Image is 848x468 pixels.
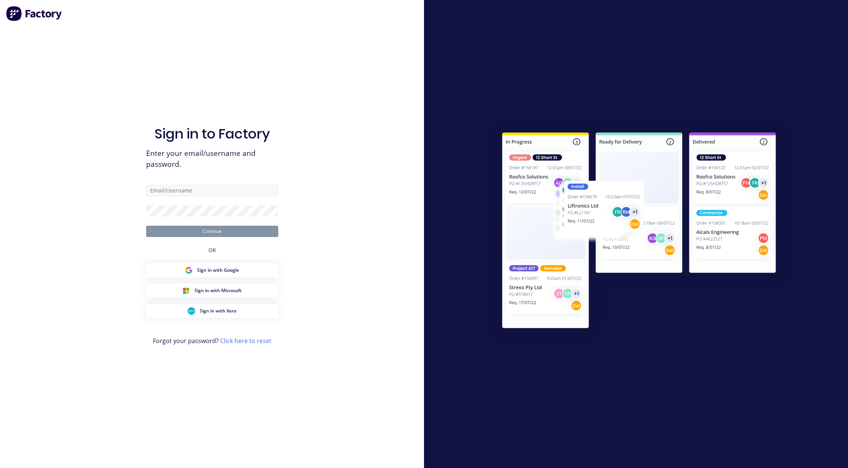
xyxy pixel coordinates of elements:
[188,307,195,315] img: Xero Sign in
[197,267,239,274] span: Sign in with Google
[146,283,278,298] button: Microsoft Sign inSign in with Microsoft
[6,6,63,21] img: Factory
[146,148,278,170] span: Enter your email/username and password.
[146,263,278,277] button: Google Sign inSign in with Google
[182,287,190,294] img: Microsoft Sign in
[200,308,236,314] span: Sign in with Xero
[146,226,278,237] button: Continue
[208,237,216,263] div: OR
[146,185,278,196] input: Email/Username
[220,337,271,345] a: Click here to reset
[154,126,270,142] h1: Sign in to Factory
[194,287,242,294] span: Sign in with Microsoft
[185,266,193,274] img: Google Sign in
[146,304,278,318] button: Xero Sign inSign in with Xero
[153,336,271,345] span: Forgot your password?
[486,117,792,346] img: Sign in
